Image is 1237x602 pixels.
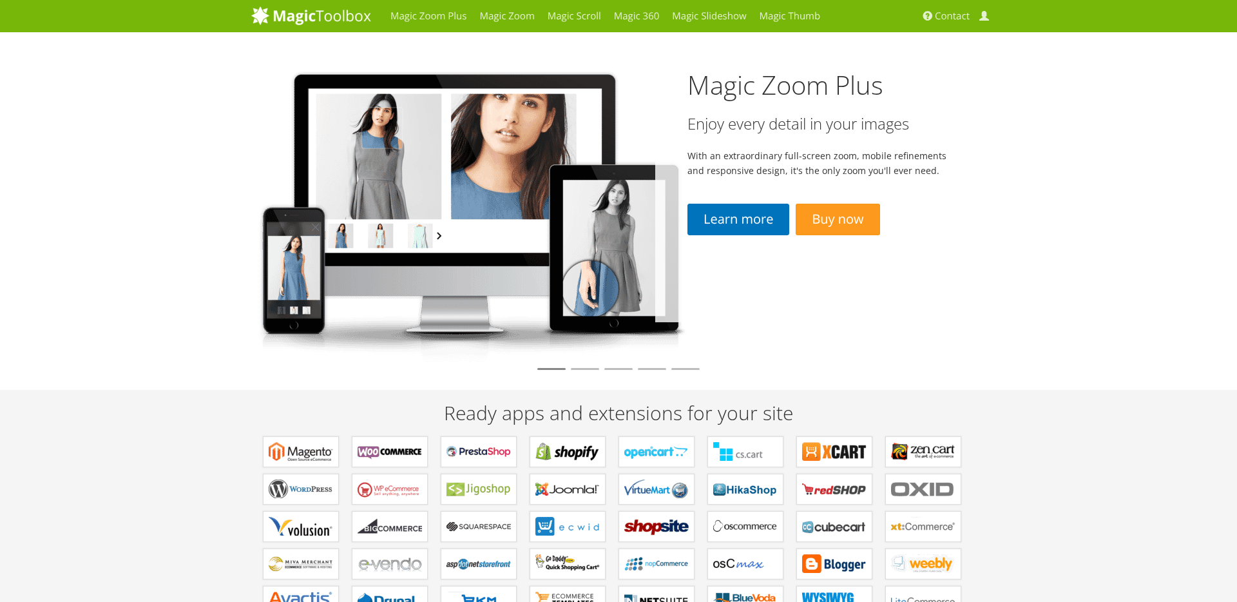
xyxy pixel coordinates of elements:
a: Modules for PrestaShop [441,436,517,467]
b: Extensions for GoDaddy Shopping Cart [535,554,600,574]
a: Components for VirtueMart [618,474,695,505]
a: Components for redSHOP [796,474,872,505]
b: Add-ons for CS-Cart [713,442,778,461]
a: Extensions for e-vendo [352,549,428,579]
b: Add-ons for osCommerce [713,517,778,536]
a: Extensions for Magento [263,436,339,467]
b: Extensions for Squarespace [446,517,511,536]
a: Learn more [687,204,789,235]
b: Components for VirtueMart [624,480,689,499]
img: MagicToolbox.com - Image tools for your website [251,6,371,25]
a: Extensions for OXID [885,474,961,505]
b: Extensions for Blogger [802,554,867,574]
a: Extensions for AspDotNetStorefront [441,549,517,579]
a: Buy now [796,204,879,235]
a: Plugins for WordPress [263,474,339,505]
b: Extensions for Magento [269,442,333,461]
b: Extensions for Weebly [891,554,955,574]
a: Plugins for Jigoshop [441,474,517,505]
b: Extensions for e-vendo [358,554,422,574]
a: Extensions for nopCommerce [618,549,695,579]
b: Modules for PrestaShop [446,442,511,461]
b: Extensions for AspDotNetStorefront [446,554,511,574]
b: Extensions for OXID [891,480,955,499]
a: Extensions for ECWID [530,511,606,542]
a: Apps for Shopify [530,436,606,467]
a: Plugins for CubeCart [796,511,872,542]
p: With an extraordinary full-screen zoom, mobile refinements and responsive design, it's the only z... [687,148,954,178]
a: Extensions for Blogger [796,549,872,579]
b: Plugins for WordPress [269,480,333,499]
a: Add-ons for CS-Cart [707,436,783,467]
a: Modules for OpenCart [618,436,695,467]
a: Components for HikaShop [707,474,783,505]
a: Extensions for xt:Commerce [885,511,961,542]
b: Extensions for ECWID [535,517,600,536]
img: magiczoomplus2-tablet.png [251,61,688,362]
b: Apps for Shopify [535,442,600,461]
a: Add-ons for osCMax [707,549,783,579]
b: Extensions for ShopSite [624,517,689,536]
b: Extensions for Miva Merchant [269,554,333,574]
a: Extensions for ShopSite [618,511,695,542]
b: Modules for OpenCart [624,442,689,461]
b: Apps for Bigcommerce [358,517,422,536]
h2: Ready apps and extensions for your site [251,402,986,423]
span: Contact [935,10,970,23]
a: Plugins for WP e-Commerce [352,474,428,505]
b: Add-ons for osCMax [713,554,778,574]
b: Plugins for CubeCart [802,517,867,536]
b: Components for HikaShop [713,480,778,499]
b: Extensions for xt:Commerce [891,517,955,536]
a: Apps for Bigcommerce [352,511,428,542]
b: Plugins for Zen Cart [891,442,955,461]
a: Extensions for Squarespace [441,511,517,542]
a: Modules for X-Cart [796,436,872,467]
a: Plugins for Zen Cart [885,436,961,467]
a: Magic Zoom Plus [687,67,883,102]
b: Components for Joomla [535,480,600,499]
a: Extensions for Volusion [263,511,339,542]
h3: Enjoy every detail in your images [687,115,954,132]
b: Plugins for WooCommerce [358,442,422,461]
a: Add-ons for osCommerce [707,511,783,542]
a: Extensions for Miva Merchant [263,549,339,579]
b: Extensions for Volusion [269,517,333,536]
a: Extensions for GoDaddy Shopping Cart [530,549,606,579]
a: Plugins for WooCommerce [352,436,428,467]
a: Components for Joomla [530,474,606,505]
b: Components for redSHOP [802,480,867,499]
b: Extensions for nopCommerce [624,554,689,574]
b: Modules for X-Cart [802,442,867,461]
b: Plugins for Jigoshop [446,480,511,499]
a: Extensions for Weebly [885,549,961,579]
b: Plugins for WP e-Commerce [358,480,422,499]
